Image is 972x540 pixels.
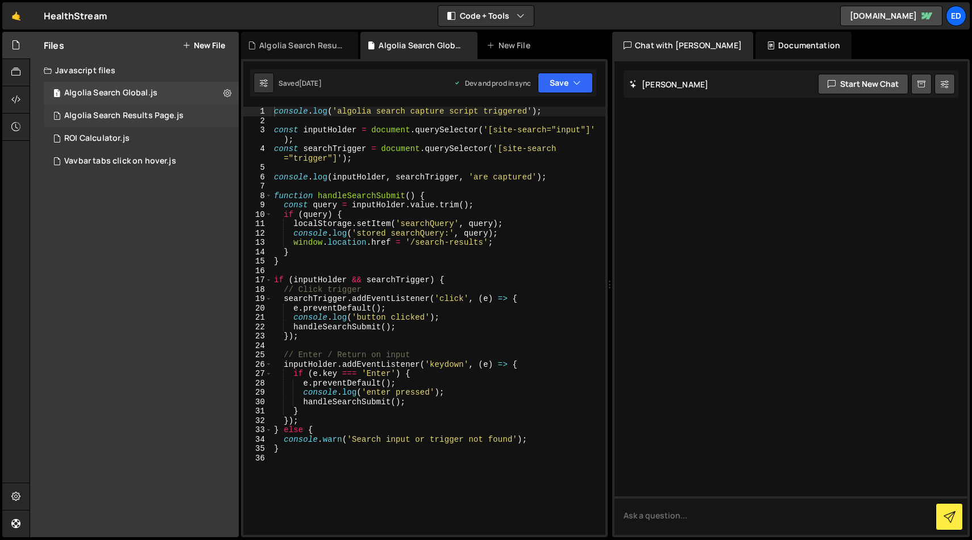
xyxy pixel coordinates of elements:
[182,41,225,50] button: New File
[243,360,272,370] div: 26
[243,191,272,201] div: 8
[243,416,272,426] div: 32
[454,78,531,88] div: Dev and prod in sync
[44,127,239,150] div: 16443/44537.js
[243,341,272,351] div: 24
[243,332,272,341] div: 23
[243,275,272,285] div: 17
[2,2,30,30] a: 🤙
[243,125,272,144] div: 3
[243,379,272,388] div: 28
[243,444,272,454] div: 35
[44,104,239,127] div: 16443/47157.js
[299,78,322,88] div: [DATE]
[243,229,272,238] div: 12
[438,6,534,26] button: Code + Tools
[755,32,851,59] div: Documentation
[946,6,966,26] a: Ed
[53,112,60,122] span: 1
[243,200,272,210] div: 9
[243,407,272,416] div: 31
[243,313,272,323] div: 21
[243,107,272,116] div: 1
[243,435,272,445] div: 34
[818,74,908,94] button: Start new chat
[279,78,322,88] div: Saved
[243,238,272,248] div: 13
[44,9,107,23] div: HealthStream
[64,88,157,98] div: Algolia Search Global.js
[30,59,239,82] div: Javascript files
[840,6,942,26] a: [DOMAIN_NAME]
[64,111,184,121] div: Algolia Search Results Page.js
[243,294,272,304] div: 19
[538,73,593,93] button: Save
[243,369,272,379] div: 27
[243,388,272,397] div: 29
[487,40,534,51] div: New File
[243,182,272,191] div: 7
[629,79,708,90] h2: [PERSON_NAME]
[243,323,272,332] div: 22
[53,90,60,99] span: 1
[243,210,272,220] div: 10
[243,116,272,126] div: 2
[243,219,272,229] div: 11
[243,144,272,163] div: 4
[243,257,272,266] div: 15
[243,397,272,407] div: 30
[243,285,272,295] div: 18
[243,350,272,360] div: 25
[243,304,272,313] div: 20
[379,40,464,51] div: Algolia Search Global.js
[44,82,239,104] div: 16443/47156.js
[243,266,272,276] div: 16
[243,425,272,435] div: 33
[243,173,272,182] div: 6
[259,40,344,51] div: Algolia Search Results Page.js
[243,248,272,257] div: 14
[44,39,64,52] h2: Files
[44,150,239,173] div: 16443/45414.js
[64,156,176,166] div: Vavbar tabs click on hover.js
[64,133,130,144] div: ROI Calculator.js
[243,163,272,173] div: 5
[612,32,753,59] div: Chat with [PERSON_NAME]
[243,454,272,463] div: 36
